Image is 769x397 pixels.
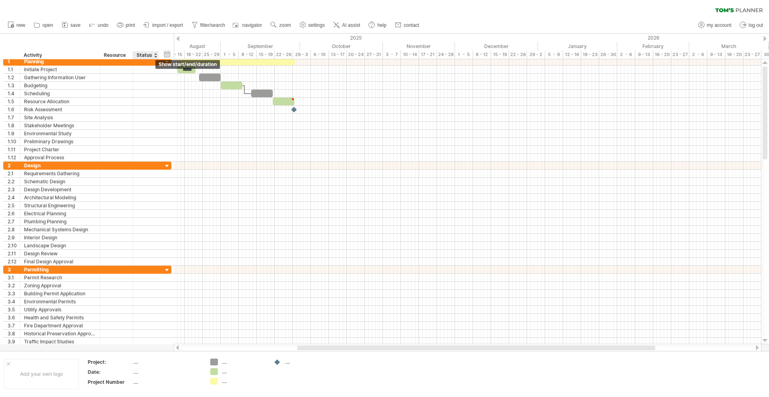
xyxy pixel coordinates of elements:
div: 3.6 [8,314,20,321]
div: 2.3 [8,186,20,193]
div: 6 - 10 [311,50,329,59]
div: 26 - 30 [599,50,617,59]
div: Design [24,162,96,169]
div: .... [285,359,329,365]
div: .... [133,369,201,375]
div: 15 - 19 [491,50,509,59]
div: 1.12 [8,154,20,161]
div: Stakeholder Meetings [24,122,96,129]
div: Scheduling [24,90,96,97]
div: Activity [24,51,95,59]
span: save [70,22,81,28]
div: Environmental Permits [24,298,96,305]
div: 11 - 15 [167,50,185,59]
div: .... [222,378,266,385]
div: 2.11 [8,250,20,257]
div: Risk Assessment [24,106,96,113]
div: .... [222,368,266,375]
div: 12 - 16 [563,50,581,59]
div: Structural Engineering [24,202,96,209]
div: 25 - 29 [203,50,221,59]
div: Health and Safety Permits [24,314,96,321]
div: 2.10 [8,242,20,249]
div: 13 - 17 [329,50,347,59]
div: 3 [8,266,20,273]
div: 24 - 28 [437,50,455,59]
div: .... [222,359,266,365]
a: undo [87,20,111,30]
div: Utility Approvals [24,306,96,313]
span: help [377,22,387,28]
div: Date: [88,369,132,375]
a: help [366,20,389,30]
a: my account [696,20,734,30]
div: Add your own logo [4,359,79,389]
div: Historical Preservation Approval [24,330,96,337]
div: 2.6 [8,210,20,217]
div: Resource [104,51,128,59]
div: Project Number [88,379,132,385]
div: 2.4 [8,194,20,201]
div: 23 - 27 [671,50,689,59]
div: Budgeting [24,82,96,89]
div: October 2025 [300,42,383,50]
a: print [115,20,137,30]
div: December 2025 [455,42,538,50]
div: 3.9 [8,338,20,345]
span: open [42,22,53,28]
div: 1.1 [8,66,20,73]
div: 18 - 22 [185,50,203,59]
span: undo [98,22,109,28]
div: 1.7 [8,114,20,121]
div: Project Charter [24,146,96,153]
a: settings [298,20,327,30]
div: 2 - 6 [689,50,707,59]
div: Traffic Impact Studies [24,338,96,345]
a: open [32,20,56,30]
div: Gathering Information User [24,74,96,81]
div: September 2025 [221,42,300,50]
div: Project: [88,359,132,365]
div: 1.4 [8,90,20,97]
div: Design Development [24,186,96,193]
div: Approval Process [24,154,96,161]
div: 8 - 12 [473,50,491,59]
span: print [126,22,135,28]
a: navigator [232,20,264,30]
div: 3.5 [8,306,20,313]
div: February 2026 [617,42,689,50]
div: Building Permit Application [24,290,96,297]
span: import / export [152,22,183,28]
div: January 2026 [538,42,617,50]
span: my account [707,22,731,28]
div: 2 [8,162,20,169]
div: 10 - 14 [401,50,419,59]
a: contact [393,20,422,30]
div: Zoning Approval [24,282,96,289]
div: 16 - 20 [653,50,671,59]
div: 1.6 [8,106,20,113]
div: Site Analysis [24,114,96,121]
div: Initiate Project [24,66,96,73]
a: AI assist [331,20,362,30]
div: 3.4 [8,298,20,305]
div: Planning [24,58,96,65]
div: Design Review [24,250,96,257]
div: 3.7 [8,322,20,329]
div: August 2025 [145,42,221,50]
span: new [16,22,25,28]
a: import / export [141,20,185,30]
div: 1.11 [8,146,20,153]
a: new [6,20,28,30]
div: Fire Department Approval [24,322,96,329]
div: 22 - 26 [509,50,527,59]
div: 3 - 7 [383,50,401,59]
div: 2.7 [8,218,20,225]
a: log out [738,20,765,30]
div: 2 - 6 [617,50,635,59]
span: contact [404,22,419,28]
span: AI assist [342,22,360,28]
div: 20 - 24 [347,50,365,59]
div: 15 - 19 [257,50,275,59]
span: show start/end/duration [159,61,217,67]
